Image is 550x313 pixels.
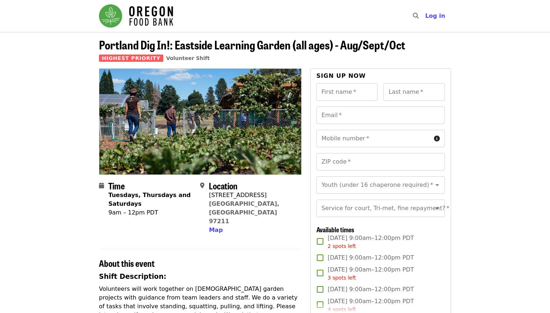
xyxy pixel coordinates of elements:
[328,275,356,281] span: 3 spots left
[413,12,419,19] i: search icon
[209,226,223,233] span: Map
[99,55,163,62] span: Highest Priority
[316,107,445,124] input: Email
[99,36,405,53] span: Portland Dig In!: Eastside Learning Garden (all ages) - Aug/Sept/Oct
[328,253,414,262] span: [DATE] 9:00am–12:00pm PDT
[99,257,155,269] span: About this event
[383,83,445,101] input: Last name
[316,225,354,234] span: Available times
[99,69,301,174] img: Portland Dig In!: Eastside Learning Garden (all ages) - Aug/Sept/Oct organized by Oregon Food Bank
[328,243,356,249] span: 2 spots left
[99,4,173,28] img: Oregon Food Bank - Home
[108,208,194,217] div: 9am – 12pm PDT
[99,273,166,280] strong: Shift Description:
[328,306,356,312] span: 4 spots left
[209,200,279,225] a: [GEOGRAPHIC_DATA], [GEOGRAPHIC_DATA] 97211
[425,12,445,19] span: Log in
[108,179,125,192] span: Time
[316,153,445,170] input: ZIP code
[423,7,429,25] input: Search
[328,265,414,282] span: [DATE] 9:00am–12:00pm PDT
[99,182,104,189] i: calendar icon
[328,234,414,250] span: [DATE] 9:00am–12:00pm PDT
[209,226,223,234] button: Map
[316,130,431,147] input: Mobile number
[209,191,295,200] div: [STREET_ADDRESS]
[209,179,238,192] span: Location
[166,55,210,61] a: Volunteer Shift
[200,182,204,189] i: map-marker-alt icon
[316,72,366,79] span: Sign up now
[108,192,191,207] strong: Tuesdays, Thursdays and Saturdays
[432,180,442,190] button: Open
[434,135,440,142] i: circle-info icon
[328,285,414,294] span: [DATE] 9:00am–12:00pm PDT
[432,203,442,213] button: Open
[419,9,451,23] button: Log in
[316,83,378,101] input: First name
